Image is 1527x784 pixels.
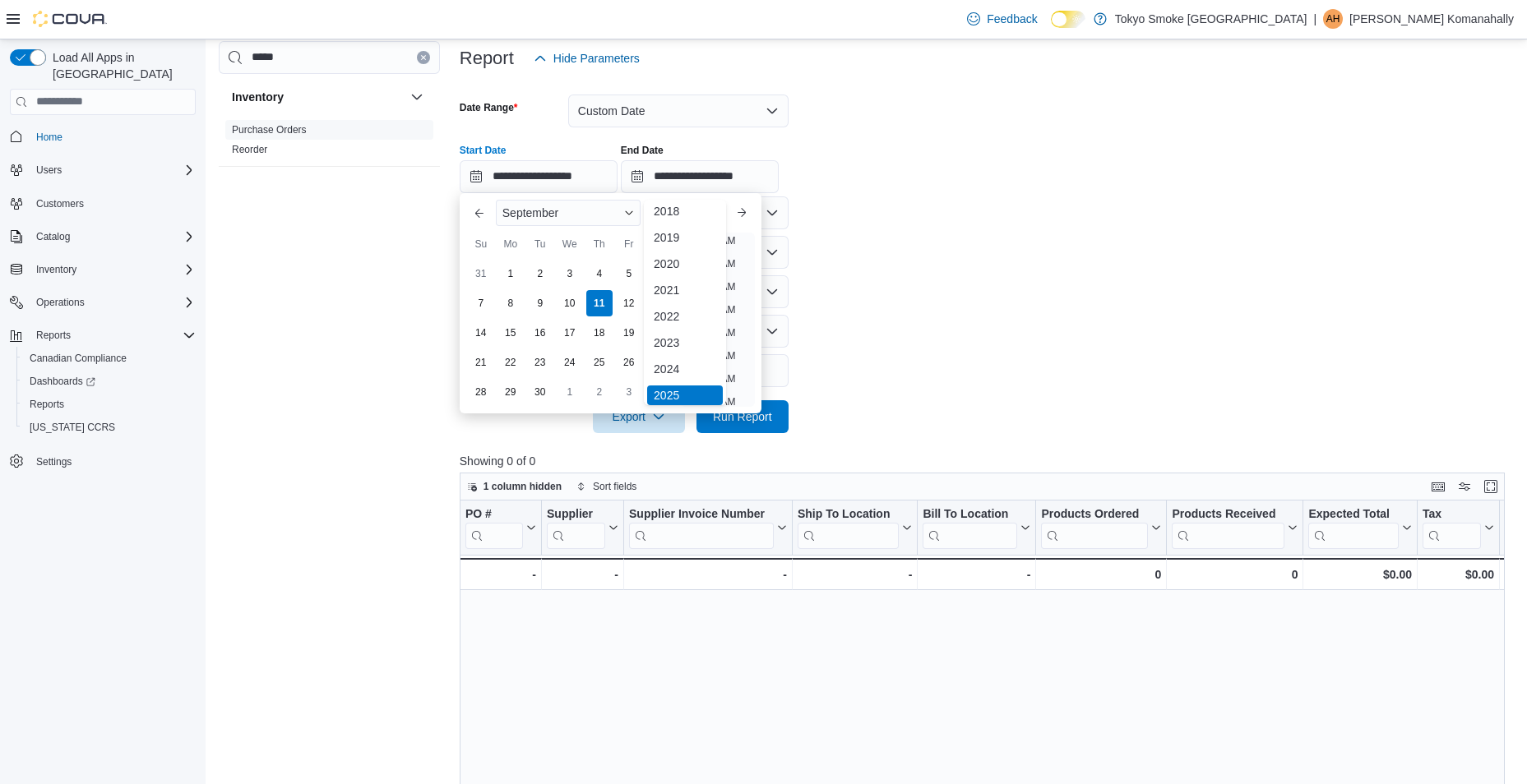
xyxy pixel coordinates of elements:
button: Reports [3,324,202,347]
div: day-22 [497,349,524,376]
span: Reports [30,398,64,411]
span: Reports [30,325,196,345]
div: Inventory [219,120,440,166]
span: Operations [30,293,196,312]
div: PO # [465,506,523,522]
span: 1 column hidden [484,480,562,493]
div: day-19 [616,320,642,346]
button: Users [3,159,202,182]
button: Home [3,125,202,149]
button: [US_STATE] CCRS [16,416,202,439]
button: Export [593,400,685,433]
button: Users [30,160,68,180]
div: Button. Open the month selector. September is currently selected. [496,200,641,226]
div: day-3 [557,261,583,287]
input: Press the down key to open a popover containing a calendar. [621,160,779,193]
div: 2025 [647,385,723,405]
button: Inventory [232,89,404,105]
nav: Complex example [10,118,196,516]
button: Supplier [547,506,618,548]
button: Next month [729,200,755,226]
div: - [547,565,618,584]
span: Inventory [30,260,196,279]
button: Reports [30,325,77,345]
div: 2018 [647,201,723,221]
div: day-24 [557,349,583,376]
div: 2020 [647,254,723,274]
span: Settings [30,450,196,471]
button: Catalog [3,225,202,248]
div: - [465,565,536,584]
button: Expected Total [1308,506,1412,548]
span: Reports [23,394,196,414]
button: Ship To Location [798,506,913,548]
button: PO # [465,506,536,548]
h3: Report [460,48,514,68]
div: 2024 [647,359,723,379]
div: day-30 [527,379,553,405]
div: 2023 [647,333,723,353]
span: Operations [36,296,85,309]
div: $0.00 [1423,565,1494,584]
div: 0 [1041,565,1161,584]
div: day-2 [586,379,613,405]
button: Products Ordered [1041,506,1161,548]
div: Fr [616,231,642,257]
div: Ship To Location [798,506,900,548]
div: - [798,565,913,584]
span: Load All Apps in [GEOGRAPHIC_DATA] [46,49,196,82]
div: day-7 [468,290,494,316]
div: day-21 [468,349,494,376]
div: Supplier Invoice Number [629,506,774,548]
div: Supplier [547,506,605,548]
div: day-31 [468,261,494,287]
div: Bill To Location [923,506,1017,522]
div: 2022 [647,307,723,326]
span: Purchase Orders [232,123,307,136]
div: Products Ordered [1041,506,1148,548]
a: Dashboards [23,371,102,391]
span: Reports [36,329,71,342]
div: PO # URL [465,506,523,548]
span: Washington CCRS [23,417,196,437]
div: day-18 [586,320,613,346]
div: Anuraag Hanumanthagowdaa Komanahally [1323,9,1343,29]
span: Customers [36,197,84,210]
a: Reorder [232,144,267,155]
button: Open list of options [766,206,779,219]
p: Tokyo Smoke [GEOGRAPHIC_DATA] [1115,9,1307,29]
button: Run Report [696,400,789,433]
button: Enter fullscreen [1481,477,1501,496]
span: Canadian Compliance [30,352,127,365]
button: Custom Date [568,95,789,127]
div: Supplier [547,506,605,522]
div: day-1 [497,261,524,287]
h3: Inventory [232,89,284,105]
div: - [923,565,1030,584]
div: - [629,565,787,584]
div: Products Received [1172,506,1284,548]
button: Keyboard shortcuts [1428,477,1448,496]
div: Tax [1423,506,1481,522]
button: Open list of options [766,325,779,338]
div: day-5 [616,261,642,287]
div: day-1 [557,379,583,405]
a: Home [30,127,69,147]
button: Hide Parameters [527,42,646,75]
button: Bill To Location [923,506,1030,548]
button: Catalog [30,227,76,247]
span: Catalog [30,227,196,247]
p: Showing 0 of 0 [460,453,1515,469]
span: Settings [36,455,72,468]
div: 2019 [647,228,723,247]
div: 2021 [647,280,723,300]
div: Tax [1423,506,1481,548]
div: Products Received [1172,506,1284,522]
button: 1 column hidden [460,477,568,496]
span: Inventory [36,263,76,276]
button: Settings [3,449,202,473]
div: day-12 [616,290,642,316]
div: Bill To Location [923,506,1017,548]
div: day-15 [497,320,524,346]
